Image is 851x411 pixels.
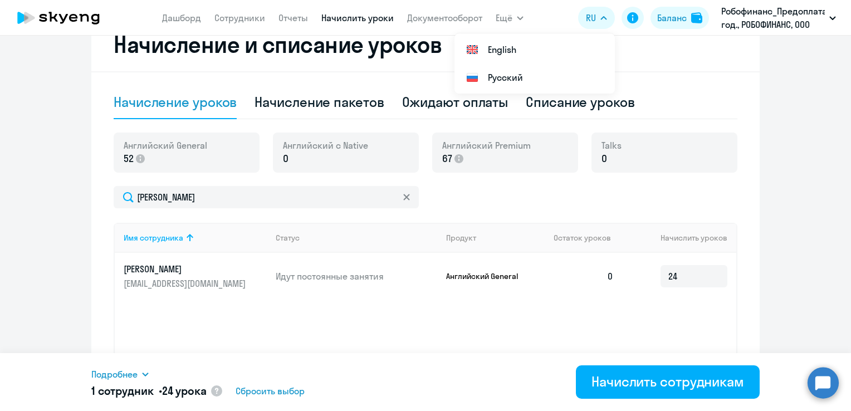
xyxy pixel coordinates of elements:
span: 0 [283,151,288,166]
a: Документооборот [407,12,482,23]
input: Поиск по имени, email, продукту или статусу [114,186,419,208]
span: 0 [601,151,607,166]
span: Talks [601,139,622,151]
a: Отчеты [278,12,308,23]
div: Начислить сотрудникам [591,373,744,390]
h5: 1 сотрудник • [91,383,207,399]
span: Английский Premium [442,139,531,151]
button: RU [578,7,615,29]
img: English [466,43,479,56]
p: Идут постоянные занятия [276,270,437,282]
button: Ещё [496,7,524,29]
p: Робофинанс_Предоплата_Договор_2025 год., РОБОФИНАНС, ООО [721,4,825,31]
div: Статус [276,233,437,243]
div: Остаток уроков [554,233,623,243]
a: Сотрудники [214,12,265,23]
span: 67 [442,151,452,166]
p: [EMAIL_ADDRESS][DOMAIN_NAME] [124,277,248,290]
button: Робофинанс_Предоплата_Договор_2025 год., РОБОФИНАНС, ООО [716,4,842,31]
span: Сбросить выбор [236,384,305,398]
span: 24 урока [162,384,207,398]
div: Продукт [446,233,545,243]
div: Статус [276,233,300,243]
img: balance [691,12,702,23]
div: Продукт [446,233,476,243]
div: Начисление пакетов [255,93,384,111]
a: Дашборд [162,12,201,23]
div: Имя сотрудника [124,233,183,243]
img: Русский [466,71,479,84]
a: [PERSON_NAME][EMAIL_ADDRESS][DOMAIN_NAME] [124,263,267,290]
button: Начислить сотрудникам [576,365,760,399]
span: Английский с Native [283,139,368,151]
p: [PERSON_NAME] [124,263,248,275]
div: Имя сотрудника [124,233,267,243]
ul: Ещё [454,33,615,94]
div: Баланс [657,11,687,25]
span: 52 [124,151,134,166]
h2: Начисление и списание уроков [114,31,737,58]
div: Списание уроков [526,93,635,111]
div: Ожидают оплаты [402,93,508,111]
span: Ещё [496,11,512,25]
button: Балансbalance [651,7,709,29]
th: Начислить уроков [623,223,736,253]
p: Английский General [446,271,530,281]
span: Английский General [124,139,207,151]
a: Начислить уроки [321,12,394,23]
span: RU [586,11,596,25]
div: Начисление уроков [114,93,237,111]
td: 0 [545,253,623,300]
span: Остаток уроков [554,233,611,243]
span: Подробнее [91,368,138,381]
